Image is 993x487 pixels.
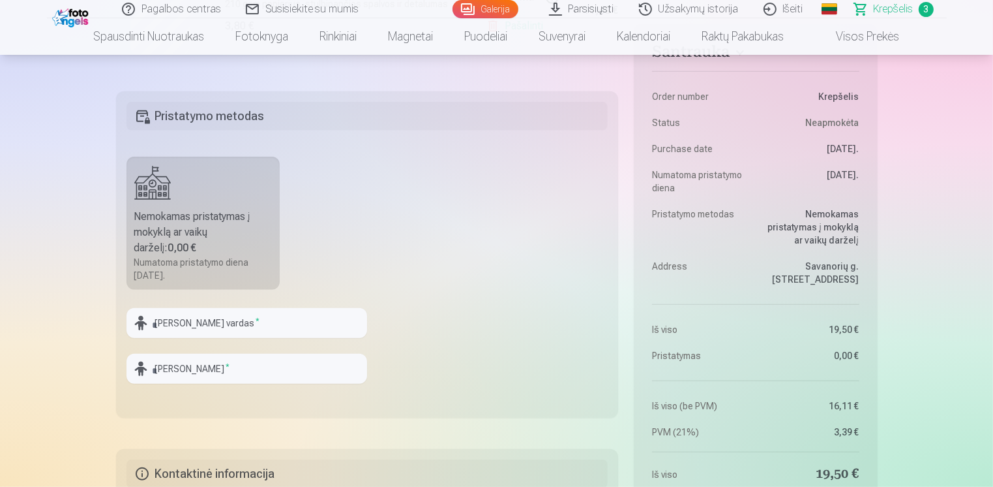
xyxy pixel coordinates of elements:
dt: Purchase date [652,142,749,155]
b: 0,00 € [168,242,197,254]
dd: 19,50 € [762,465,859,484]
dd: 19,50 € [762,323,859,336]
img: /fa2 [52,5,92,27]
dd: Nemokamas pristatymas į mokyklą ar vaikų darželį [762,208,859,247]
dd: [DATE]. [762,168,859,195]
dt: Pristatymo metodas [652,208,749,247]
a: Visos prekės [800,18,915,55]
dt: Iš viso [652,323,749,336]
a: Suvenyrai [524,18,602,55]
h5: Pristatymo metodas [126,102,608,131]
dt: Order number [652,90,749,103]
dd: [DATE]. [762,142,859,155]
div: Numatoma pristatymo diena [DATE]. [134,256,273,282]
dt: Status [652,116,749,129]
dd: Krepšelis [762,90,859,103]
a: Kalendoriai [602,18,687,55]
span: Neapmokėta [806,116,859,129]
dt: Pristatymas [652,349,749,362]
dt: Address [652,260,749,286]
dt: PVM (21%) [652,426,749,439]
a: Fotoknyga [220,18,304,55]
a: Puodeliai [449,18,524,55]
dd: 0,00 € [762,349,859,362]
a: Raktų pakabukas [687,18,800,55]
dd: 3,39 € [762,426,859,439]
dt: Iš viso (be PVM) [652,400,749,413]
a: Magnetai [373,18,449,55]
dt: Iš viso [652,465,749,484]
dd: Savanorių g. [STREET_ADDRESS] [762,260,859,286]
dd: 16,11 € [762,400,859,413]
span: Krepšelis [874,1,913,17]
dt: Numatoma pristatymo diena [652,168,749,195]
div: Nemokamas pristatymas į mokyklą ar vaikų darželį : [134,209,273,256]
span: 3 [919,2,934,17]
a: Spausdinti nuotraukas [78,18,220,55]
a: Rinkiniai [304,18,373,55]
